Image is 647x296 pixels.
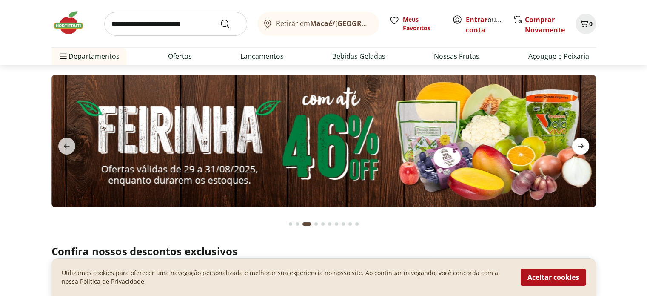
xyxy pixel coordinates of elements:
button: Go to page 7 from fs-carousel [333,214,340,234]
a: Meus Favoritos [389,15,442,32]
button: Go to page 2 from fs-carousel [294,214,301,234]
a: Ofertas [168,51,192,61]
a: Açougue e Peixaria [528,51,589,61]
span: Departamentos [58,46,120,66]
a: Entrar [466,15,487,24]
button: next [565,138,596,155]
b: Macaé/[GEOGRAPHIC_DATA] [310,19,405,28]
a: Comprar Novamente [525,15,565,34]
button: Aceitar cookies [521,269,586,286]
span: Meus Favoritos [403,15,442,32]
a: Nossas Frutas [434,51,479,61]
button: Go to page 1 from fs-carousel [287,214,294,234]
button: Go to page 10 from fs-carousel [353,214,360,234]
button: Go to page 9 from fs-carousel [347,214,353,234]
button: Current page from fs-carousel [301,214,313,234]
button: previous [51,138,82,155]
button: Go to page 6 from fs-carousel [326,214,333,234]
img: Hortifruti [51,10,94,36]
input: search [104,12,247,36]
button: Go to page 4 from fs-carousel [313,214,319,234]
button: Go to page 5 from fs-carousel [319,214,326,234]
button: Go to page 8 from fs-carousel [340,214,347,234]
button: Menu [58,46,68,66]
span: ou [466,14,504,35]
h2: Confira nossos descontos exclusivos [51,244,596,258]
button: Retirar emMacaé/[GEOGRAPHIC_DATA] [257,12,379,36]
button: Submit Search [220,19,240,29]
a: Lançamentos [240,51,284,61]
p: Utilizamos cookies para oferecer uma navegação personalizada e melhorar sua experiencia no nosso ... [62,269,510,286]
span: Retirar em [276,20,370,27]
img: feira [51,75,596,207]
a: Bebidas Geladas [332,51,385,61]
a: Criar conta [466,15,513,34]
span: 0 [589,20,593,28]
button: Carrinho [576,14,596,34]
